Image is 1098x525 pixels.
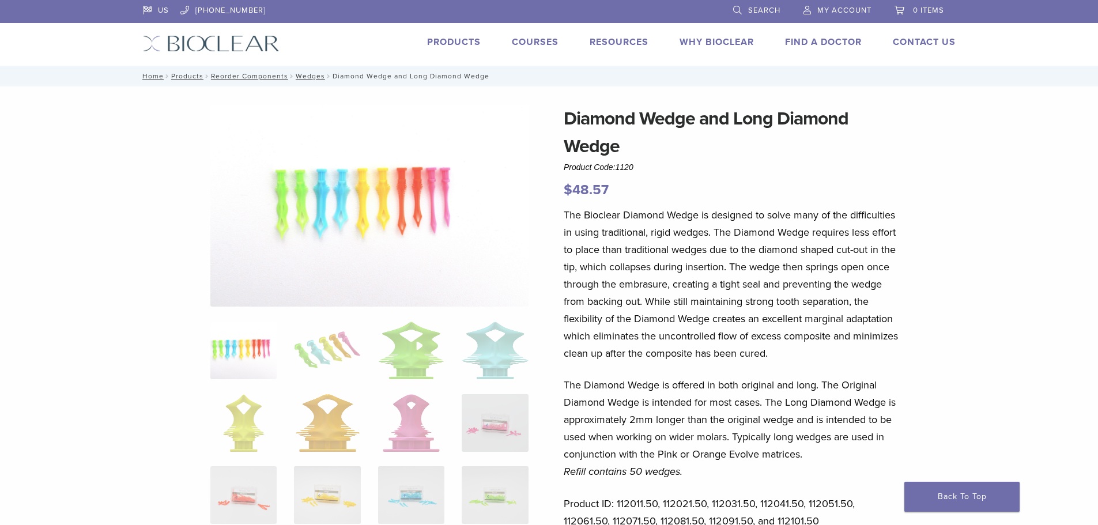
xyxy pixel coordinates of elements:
img: Diamond Wedge and Long Diamond Wedge - Image 2 [294,322,360,379]
span: Product Code: [564,163,633,172]
span: / [164,73,171,79]
span: / [203,73,211,79]
span: / [325,73,333,79]
a: Home [139,72,164,80]
span: 1120 [616,163,633,172]
em: Refill contains 50 wedges. [564,465,682,478]
a: Find A Doctor [785,36,862,48]
nav: Diamond Wedge and Long Diamond Wedge [134,66,964,86]
img: Diamond Wedge and Long Diamond Wedge - Image 5 [223,394,265,452]
img: DSC_0187_v3-1920x1218-1-324x324.png [210,322,277,379]
img: Bioclear [143,35,280,52]
img: Diamond Wedge and Long Diamond Wedge - Image 4 [462,322,528,379]
span: $ [564,182,572,198]
p: The Diamond Wedge is offered in both original and long. The Original Diamond Wedge is intended fo... [564,376,903,480]
span: Search [748,6,780,15]
bdi: 48.57 [564,182,609,198]
span: 0 items [913,6,944,15]
img: Diamond Wedge and Long Diamond Wedge - Image 3 [378,322,444,379]
a: Courses [512,36,559,48]
a: Products [171,72,203,80]
img: Diamond Wedge and Long Diamond Wedge - Image 10 [294,466,360,524]
img: DSC_0187_v3-1920x1218-1.png [210,105,529,307]
a: Contact Us [893,36,956,48]
img: Diamond Wedge and Long Diamond Wedge - Image 12 [462,466,528,524]
h1: Diamond Wedge and Long Diamond Wedge [564,105,903,160]
a: Back To Top [904,482,1020,512]
img: Diamond Wedge and Long Diamond Wedge - Image 6 [296,394,360,452]
span: / [288,73,296,79]
a: Reorder Components [211,72,288,80]
span: My Account [817,6,871,15]
img: Diamond Wedge and Long Diamond Wedge - Image 9 [210,466,277,524]
img: Diamond Wedge and Long Diamond Wedge - Image 11 [378,466,444,524]
img: Diamond Wedge and Long Diamond Wedge - Image 7 [383,394,440,452]
a: Wedges [296,72,325,80]
a: Why Bioclear [680,36,754,48]
a: Products [427,36,481,48]
a: Resources [590,36,648,48]
p: The Bioclear Diamond Wedge is designed to solve many of the difficulties in using traditional, ri... [564,206,903,362]
img: Diamond Wedge and Long Diamond Wedge - Image 8 [462,394,528,452]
